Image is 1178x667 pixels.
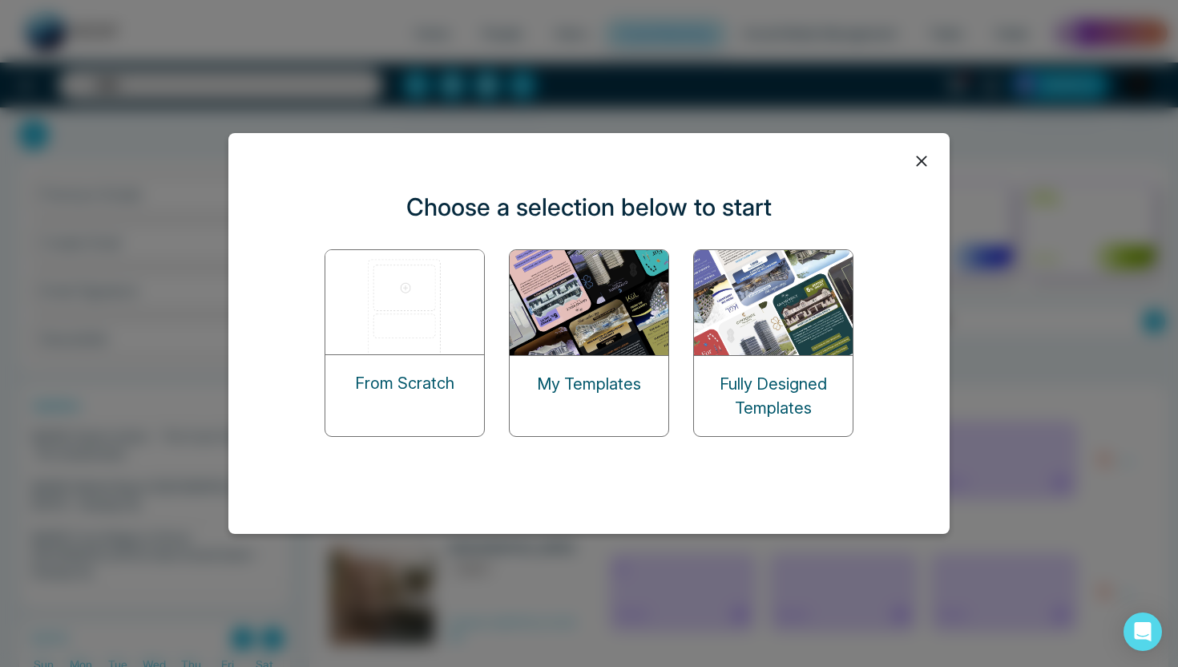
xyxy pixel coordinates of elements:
[355,371,454,395] p: From Scratch
[1124,612,1162,651] div: Open Intercom Messenger
[694,372,853,420] p: Fully Designed Templates
[325,250,486,354] img: start-from-scratch.png
[694,250,854,355] img: designed-templates.png
[406,189,772,225] p: Choose a selection below to start
[510,250,670,355] img: my-templates.png
[537,372,641,396] p: My Templates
